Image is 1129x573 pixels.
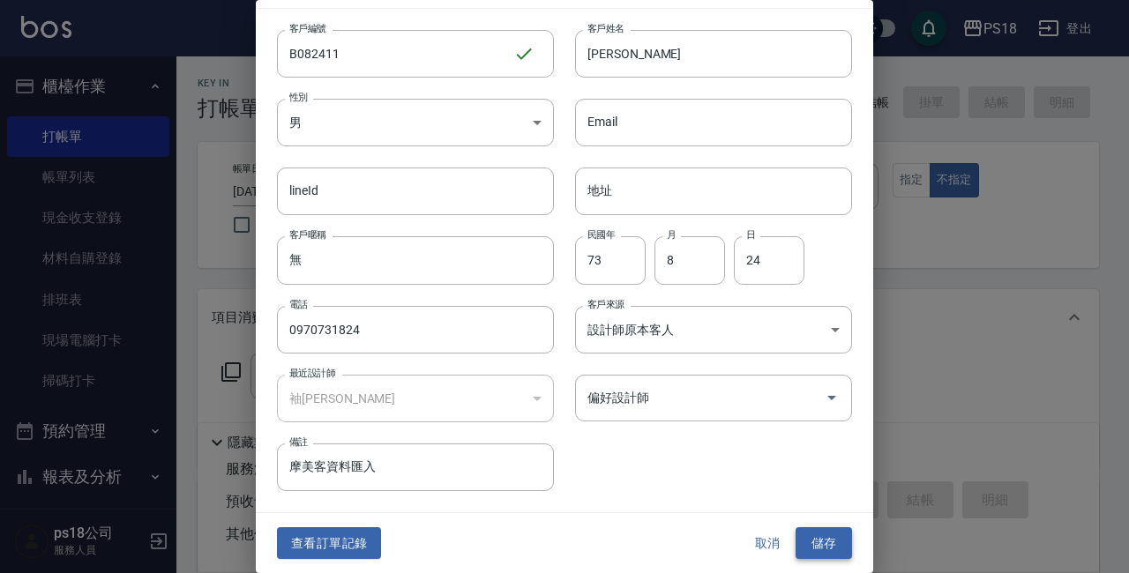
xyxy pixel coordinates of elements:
[587,228,615,242] label: 民國年
[575,306,852,353] div: 設計師原本客人
[277,99,554,146] div: 男
[277,527,381,560] button: 查看訂單記錄
[289,367,335,380] label: 最近設計師
[746,228,755,242] label: 日
[739,527,796,560] button: 取消
[667,228,676,242] label: 月
[277,375,554,422] div: 袖[PERSON_NAME]
[289,91,308,104] label: 性別
[289,298,308,311] label: 電話
[289,228,326,242] label: 客戶暱稱
[818,383,846,412] button: Open
[587,298,624,311] label: 客戶來源
[289,435,308,449] label: 備註
[289,22,326,35] label: 客戶編號
[587,22,624,35] label: 客戶姓名
[796,527,852,560] button: 儲存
